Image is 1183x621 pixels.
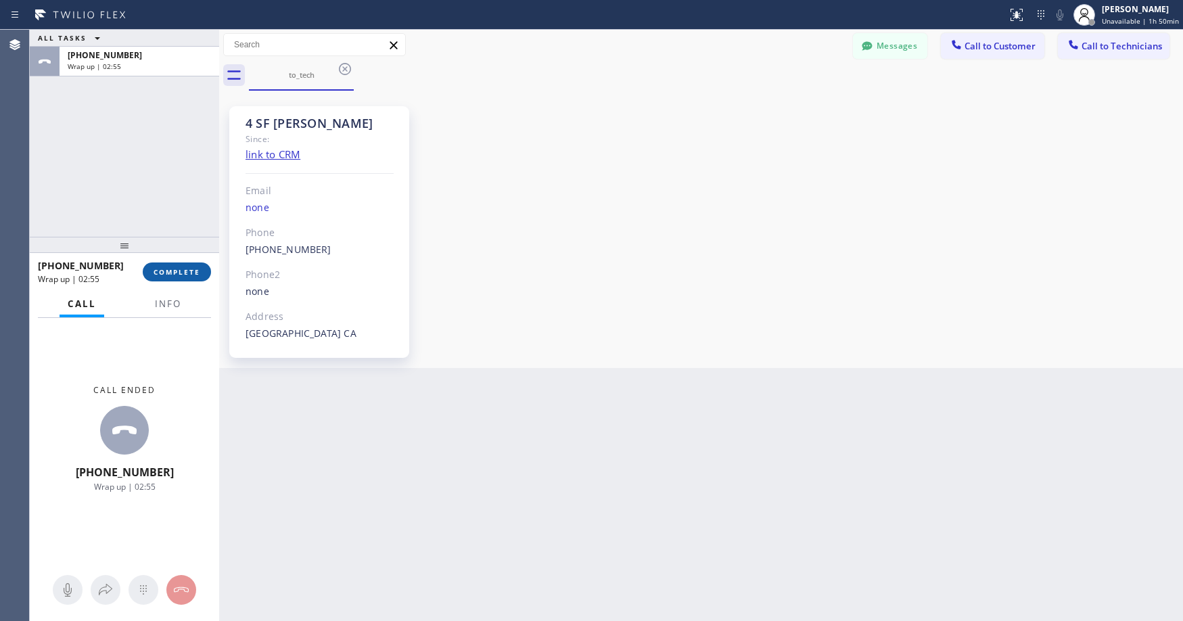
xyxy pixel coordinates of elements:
[246,243,331,256] a: [PHONE_NUMBER]
[1058,33,1169,59] button: Call to Technicians
[224,34,405,55] input: Search
[94,481,156,492] span: Wrap up | 02:55
[76,465,174,480] span: [PHONE_NUMBER]
[68,62,121,71] span: Wrap up | 02:55
[143,262,211,281] button: COMPLETE
[1050,5,1069,24] button: Mute
[246,284,394,300] div: none
[155,298,181,310] span: Info
[1082,40,1162,52] span: Call to Technicians
[246,131,394,147] div: Since:
[147,291,189,317] button: Info
[60,291,104,317] button: Call
[1102,16,1179,26] span: Unavailable | 1h 50min
[1102,3,1179,15] div: [PERSON_NAME]
[154,267,200,277] span: COMPLETE
[941,33,1044,59] button: Call to Customer
[129,575,158,605] button: Open dialpad
[38,259,124,272] span: [PHONE_NUMBER]
[30,30,114,46] button: ALL TASKS
[965,40,1036,52] span: Call to Customer
[853,33,927,59] button: Messages
[38,33,87,43] span: ALL TASKS
[91,575,120,605] button: Open directory
[246,147,300,161] a: link to CRM
[166,575,196,605] button: Hang up
[250,70,352,80] div: to_tech
[68,49,142,61] span: [PHONE_NUMBER]
[246,200,394,216] div: none
[246,326,394,342] div: [GEOGRAPHIC_DATA] CA
[53,575,83,605] button: Mute
[246,267,394,283] div: Phone2
[68,298,96,310] span: Call
[246,309,394,325] div: Address
[246,116,394,131] div: 4 SF [PERSON_NAME]
[246,225,394,241] div: Phone
[93,384,156,396] span: Call ended
[38,273,99,285] span: Wrap up | 02:55
[246,183,394,199] div: Email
